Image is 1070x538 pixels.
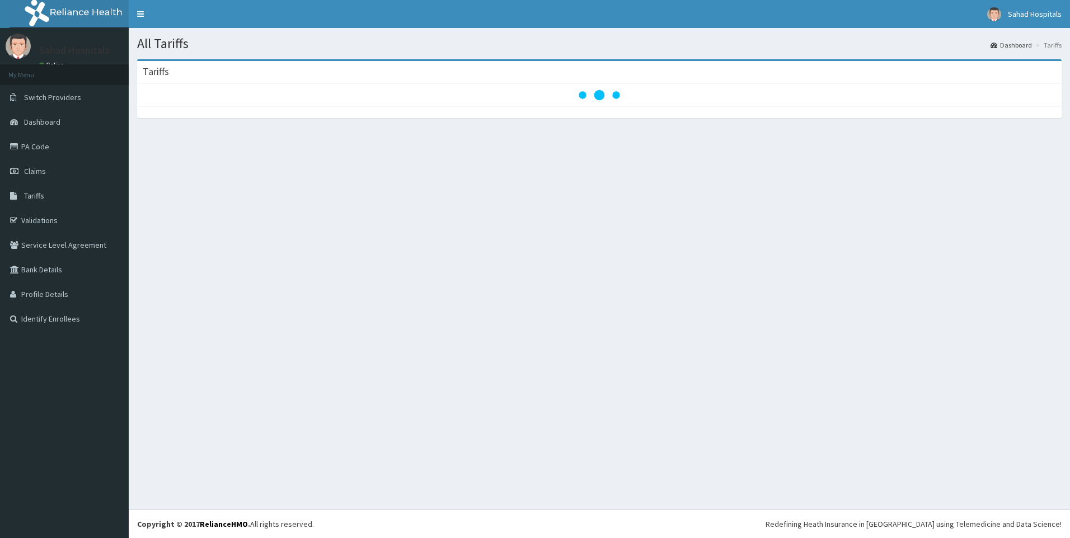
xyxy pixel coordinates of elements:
footer: All rights reserved. [129,509,1070,538]
span: Sahad Hospitals [1008,9,1062,19]
div: Redefining Heath Insurance in [GEOGRAPHIC_DATA] using Telemedicine and Data Science! [766,518,1062,530]
span: Claims [24,166,46,176]
h1: All Tariffs [137,36,1062,51]
p: Sahad Hospitals [39,45,110,55]
a: RelianceHMO [200,519,248,529]
img: User Image [987,7,1001,21]
strong: Copyright © 2017 . [137,519,250,529]
span: Switch Providers [24,92,81,102]
img: User Image [6,34,31,59]
a: Dashboard [991,40,1032,50]
span: Dashboard [24,117,60,127]
span: Tariffs [24,191,44,201]
a: Online [39,61,66,69]
svg: audio-loading [577,73,622,117]
li: Tariffs [1033,40,1062,50]
h3: Tariffs [143,67,169,77]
